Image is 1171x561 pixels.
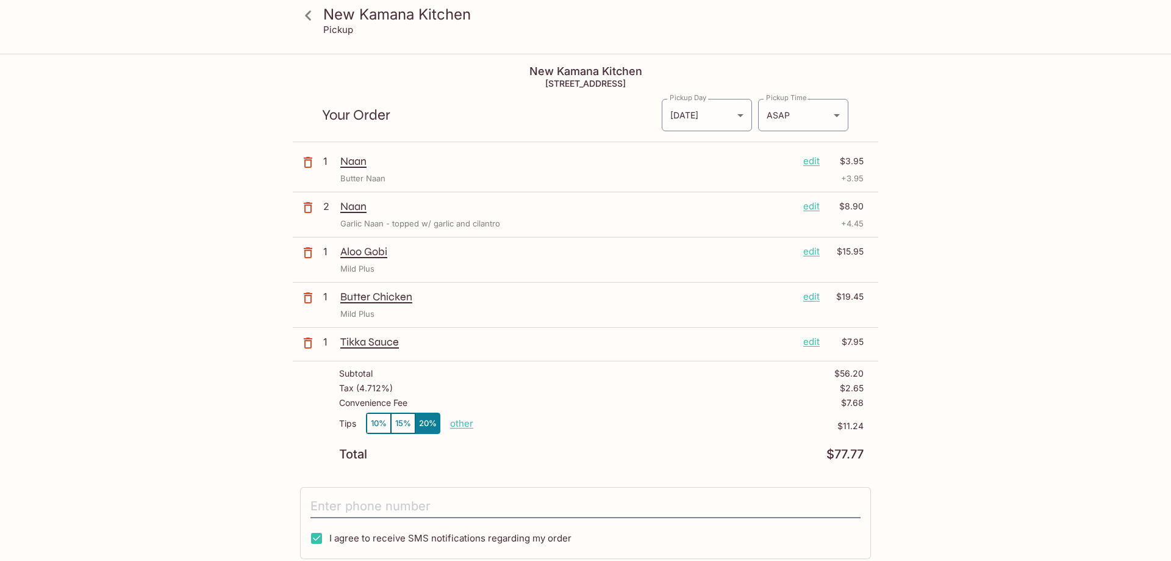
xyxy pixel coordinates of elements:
[803,335,820,349] p: edit
[367,413,391,433] button: 10%
[323,24,353,35] p: Pickup
[340,335,793,349] p: Tikka Sauce
[340,200,793,213] p: Naan
[758,99,848,131] div: ASAP
[391,413,415,433] button: 15%
[322,109,661,121] p: Your Order
[340,154,793,168] p: Naan
[339,383,393,393] p: Tax ( 4.712% )
[340,290,793,303] p: Butter Chicken
[329,532,571,544] span: I agree to receive SMS notifications regarding my order
[293,78,878,89] h5: [STREET_ADDRESS]
[340,218,500,230] p: Garlic Naan - topped w/ garlic and cilantro
[339,369,373,378] p: Subtotal
[323,290,335,303] p: 1
[340,245,793,258] p: Aloo Gobi
[827,335,864,349] p: $7.95
[803,200,820,213] p: edit
[340,263,374,275] p: Mild Plus
[841,173,864,184] p: + 3.95
[293,65,878,78] h4: New Kamana Kitchen
[803,154,820,168] p: edit
[841,218,864,230] p: + 4.45
[415,413,440,433] button: 20%
[323,335,335,349] p: 1
[840,383,864,393] p: $2.65
[450,418,473,429] button: other
[841,398,864,408] p: $7.68
[827,200,864,213] p: $8.90
[340,173,385,184] p: Butter Naan
[803,290,820,303] p: edit
[339,449,367,460] p: Total
[827,245,864,258] p: $15.95
[473,421,864,431] p: $11.24
[323,245,335,258] p: 1
[827,154,864,168] p: $3.95
[323,5,868,24] h3: New Kamana Kitchen
[323,154,335,168] p: 1
[310,495,861,518] input: Enter phone number
[323,200,335,213] p: 2
[670,93,706,103] label: Pickup Day
[827,290,864,303] p: $19.45
[662,99,752,131] div: [DATE]
[834,369,864,378] p: $56.20
[803,245,820,258] p: edit
[339,398,407,408] p: Convenience Fee
[766,93,807,103] label: Pickup Time
[340,308,374,320] p: Mild Plus
[339,419,356,429] p: Tips
[826,449,864,460] p: $77.77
